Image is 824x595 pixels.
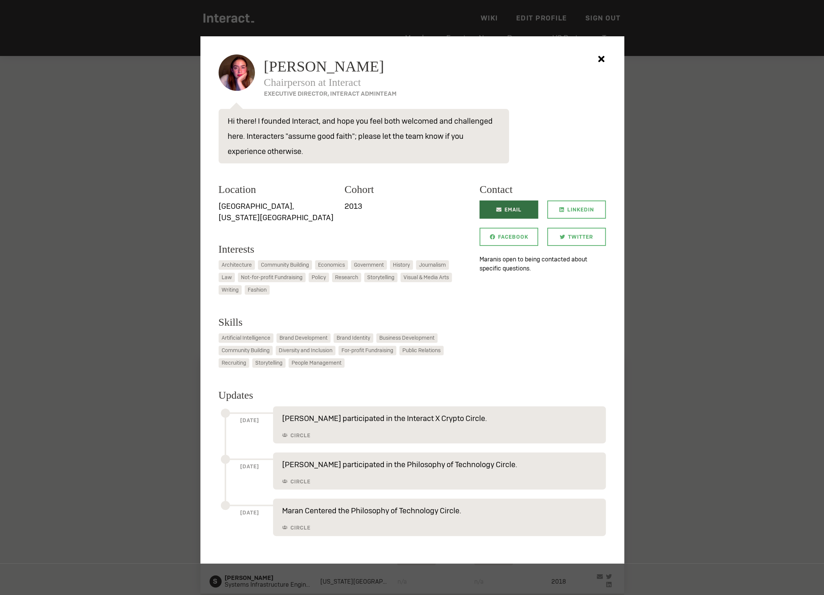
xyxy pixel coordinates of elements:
h3: Location [219,182,335,197]
h6: [DATE] [225,458,273,505]
span: Diversity and Inclusion [279,346,332,354]
span: Recruiting [222,359,246,367]
p: [GEOGRAPHIC_DATA], [US_STATE][GEOGRAPHIC_DATA] [219,200,335,223]
a: Twitter [547,228,606,246]
span: Public Relations [402,346,441,354]
span: History [393,261,410,269]
h3: Updates [219,387,606,403]
span: Business Development [379,334,435,342]
span: Brand Development [279,334,327,342]
span: [PERSON_NAME] [264,59,384,74]
span: People Management [292,359,341,367]
p: [PERSON_NAME] participated in the Interact X Crypto Circle. [282,411,597,426]
h3: Contact [480,182,605,197]
p: 2013 [344,200,461,212]
span: For-profit Fundraising [341,346,393,354]
a: Email [480,200,538,219]
span: Not-for-profit Fundraising [241,273,303,281]
span: Law [222,273,232,281]
h3: Chairperson at Interact [264,77,606,88]
span: Economics [318,261,345,269]
span: Writing [222,286,239,294]
span: Journalism [419,261,446,269]
span: Community Building [261,261,309,269]
h6: Circle [282,524,310,531]
h6: [DATE] [225,412,273,458]
p: Maran is open to being contacted about specific questions . [480,255,605,273]
span: Government [354,261,384,269]
h6: Circle [282,432,310,439]
a: Facebook [480,228,538,246]
span: Research [335,273,358,281]
h6: [DATE] [225,505,273,551]
h6: Circle [282,478,310,485]
span: EXECUTIVE DIRECTOR , INTERACT ADMIN TEAM [264,89,397,98]
p: Hi there! I founded Interact, and hope you feel both welcomed and challenged here. Interacters "a... [219,109,509,163]
h3: Interests [219,241,471,257]
a: LinkedIn [547,200,606,219]
p: [PERSON_NAME] participated in the Philosophy of Technology Circle. [282,457,597,472]
span: Fashion [248,286,267,294]
span: Architecture [222,261,252,269]
h3: Skills [219,314,471,330]
span: Artificial Intelligence [222,334,270,342]
span: Visual & Media Arts [403,273,449,281]
span: Storytelling [367,273,394,281]
h3: Cohort [344,182,461,197]
span: Twitter [568,228,593,246]
span: LinkedIn [567,200,594,219]
span: Community Building [222,346,270,354]
span: Facebook [498,228,528,246]
span: Brand Identity [337,334,370,342]
span: Policy [312,273,326,281]
span: Email [504,200,521,219]
p: Maran Centered the Philosophy of Technology Circle. [282,503,597,518]
span: Storytelling [255,359,282,367]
